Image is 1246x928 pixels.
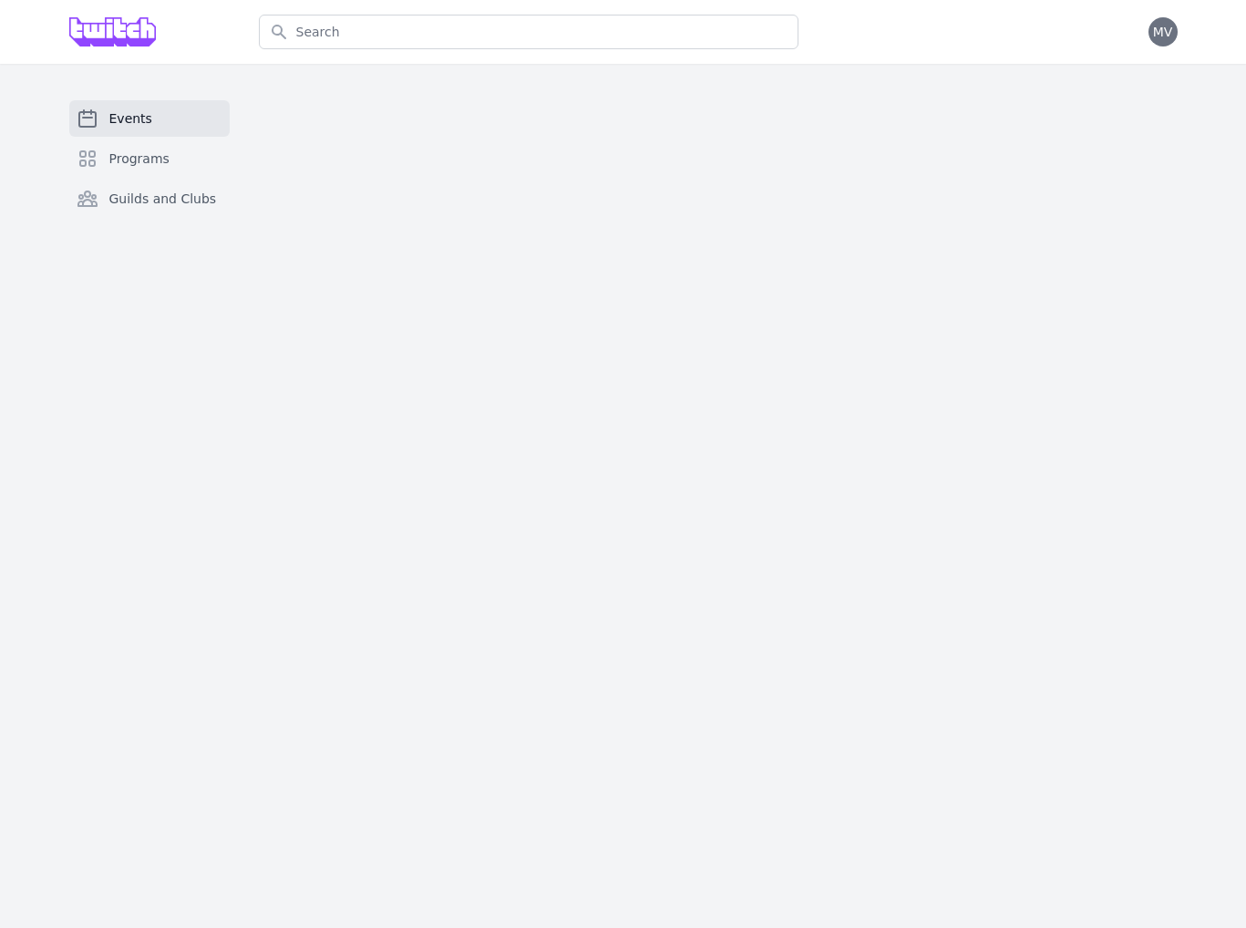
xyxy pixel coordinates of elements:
[69,17,157,46] img: Grove
[109,109,152,128] span: Events
[1153,26,1173,38] span: MV
[259,15,798,49] input: Search
[109,190,217,208] span: Guilds and Clubs
[69,180,230,217] a: Guilds and Clubs
[1148,17,1178,46] button: MV
[69,100,230,137] a: Events
[109,150,170,168] span: Programs
[69,100,230,246] nav: Sidebar
[69,140,230,177] a: Programs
